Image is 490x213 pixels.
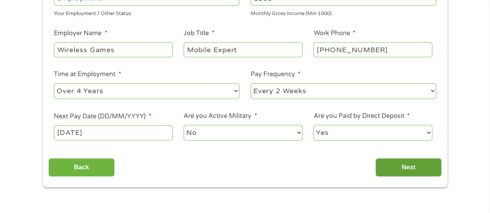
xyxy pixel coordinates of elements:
[251,70,301,78] label: Pay Frequency
[251,7,436,18] div: Monthly Gross Income (Min 1000)
[184,42,302,57] input: Cashier
[54,42,172,57] input: Walmart
[375,158,442,177] input: Next
[313,112,409,120] label: Are you Paid by Direct Deposit
[313,42,432,57] input: (231) 754-4010
[48,158,115,177] input: Back
[184,112,257,120] label: Are you Active Military
[54,112,151,121] label: Next Pay Date (DD/MM/YYYY)
[313,29,355,37] label: Work Phone
[54,7,239,18] div: Your Employment / Other Status
[54,29,107,37] label: Employer Name
[54,70,121,78] label: Time at Employment
[54,125,172,140] input: Use the arrow keys to pick a date
[184,29,214,37] label: Job Title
